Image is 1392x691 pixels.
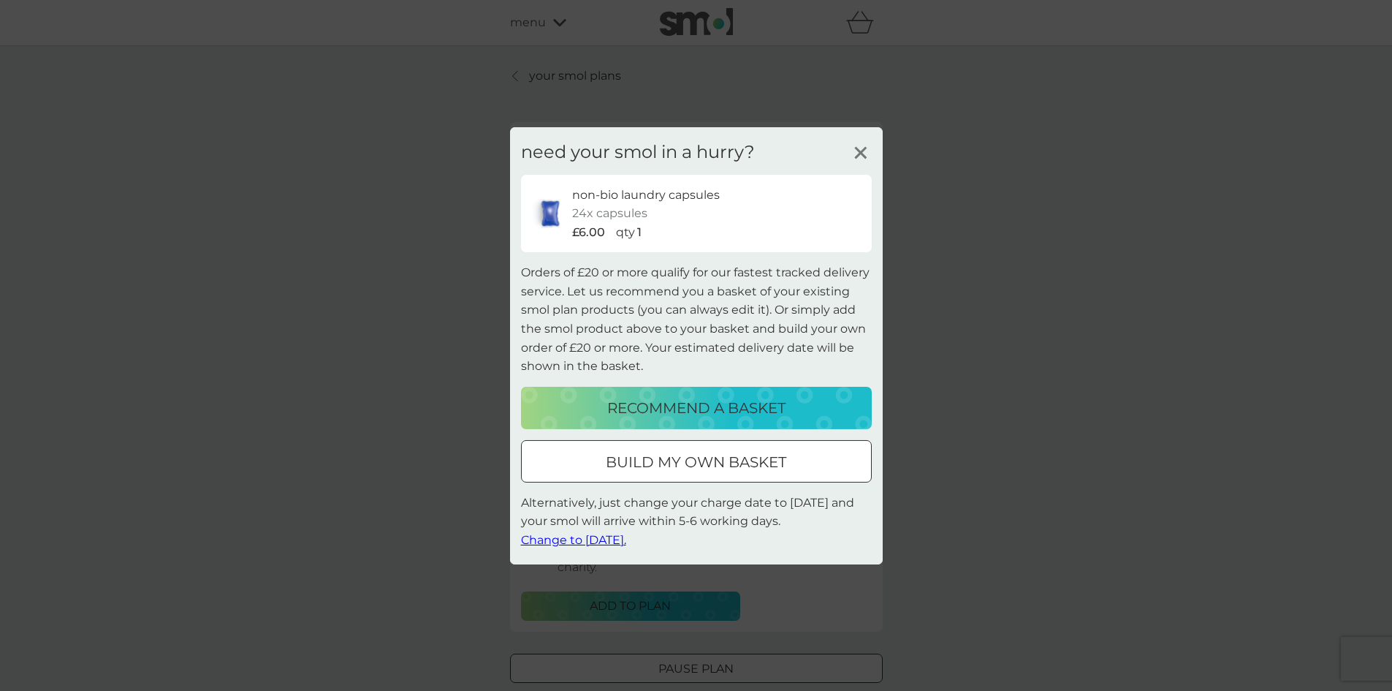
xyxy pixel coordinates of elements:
[521,440,872,483] button: build my own basket
[572,185,720,204] p: non-bio laundry capsules
[521,494,872,550] p: Alternatively, just change your charge date to [DATE] and your smol will arrive within 5-6 workin...
[521,533,626,547] span: Change to [DATE].
[521,141,755,162] h3: need your smol in a hurry?
[572,223,605,242] p: £6.00
[607,396,786,420] p: recommend a basket
[572,204,647,223] p: 24x capsules
[616,223,635,242] p: qty
[521,263,872,376] p: Orders of £20 or more qualify for our fastest tracked delivery service. Let us recommend you a ba...
[637,223,642,242] p: 1
[521,387,872,429] button: recommend a basket
[606,450,786,474] p: build my own basket
[521,531,626,550] button: Change to [DATE].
